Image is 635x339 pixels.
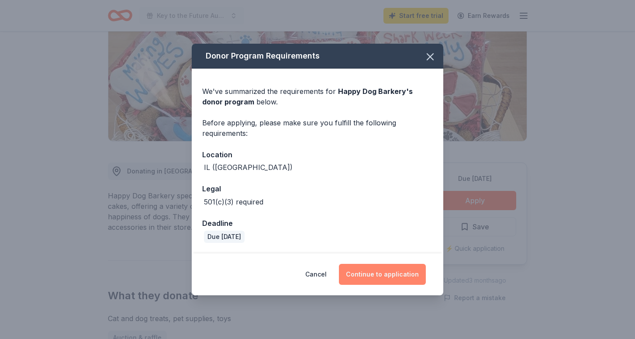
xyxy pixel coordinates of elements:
div: Legal [202,183,433,194]
div: Deadline [202,218,433,229]
button: Cancel [305,264,327,285]
div: Before applying, please make sure you fulfill the following requirements: [202,118,433,138]
div: 501(c)(3) required [204,197,263,207]
div: We've summarized the requirements for below. [202,86,433,107]
div: Location [202,149,433,160]
div: Donor Program Requirements [192,44,443,69]
div: Due [DATE] [204,231,245,243]
div: IL ([GEOGRAPHIC_DATA]) [204,162,293,173]
button: Continue to application [339,264,426,285]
